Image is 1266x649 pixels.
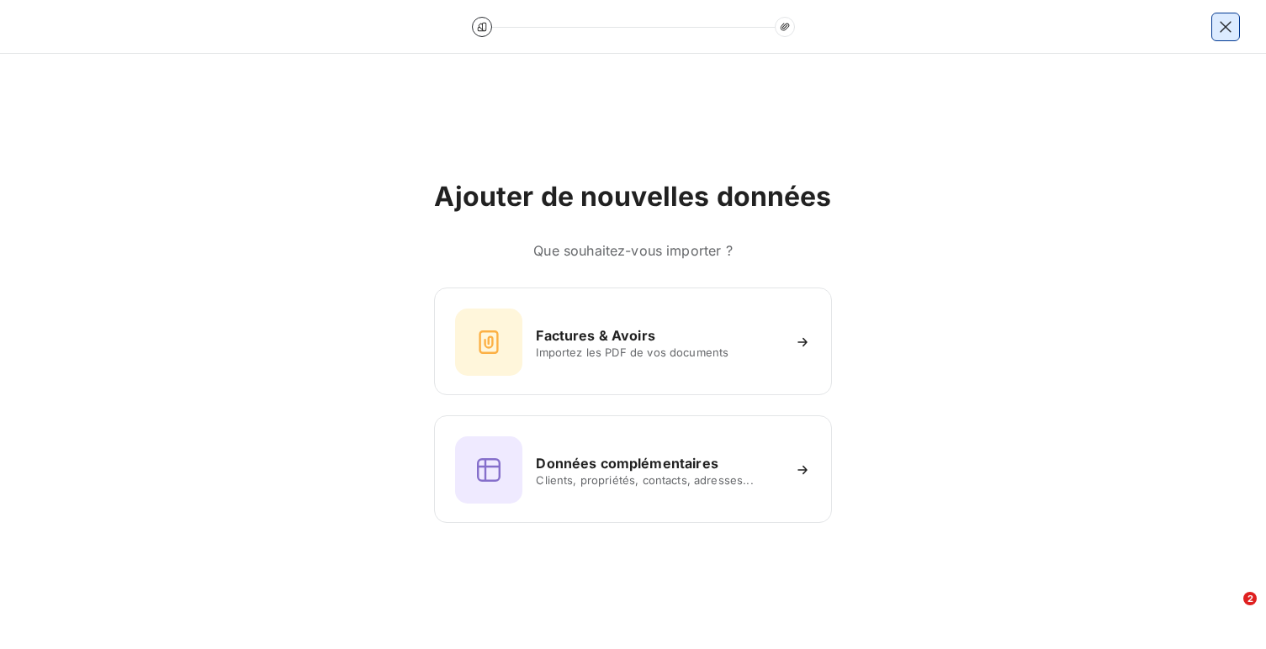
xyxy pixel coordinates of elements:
[434,240,831,261] h6: Que souhaitez-vous importer ?
[536,453,718,473] h6: Données complémentaires
[1209,592,1249,632] iframe: Intercom live chat
[434,180,831,214] h2: Ajouter de nouvelles données
[536,325,655,346] h6: Factures & Avoirs
[536,473,780,487] span: Clients, propriétés, contacts, adresses...
[1243,592,1257,605] span: 2
[536,346,780,359] span: Importez les PDF de vos documents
